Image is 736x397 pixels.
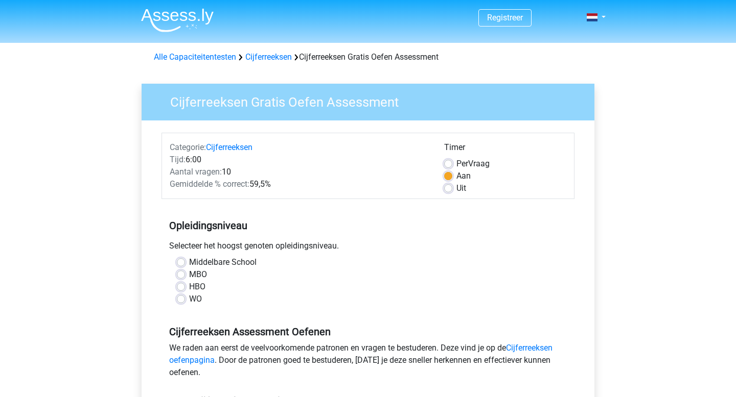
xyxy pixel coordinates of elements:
[154,52,236,62] a: Alle Capaciteitentesten
[162,154,436,166] div: 6:00
[162,240,574,256] div: Selecteer het hoogst genoten opleidingsniveau.
[189,256,257,268] label: Middelbare School
[170,167,222,177] span: Aantal vragen:
[444,141,566,158] div: Timer
[169,215,567,236] h5: Opleidingsniveau
[162,166,436,178] div: 10
[141,8,214,32] img: Assessly
[189,281,205,293] label: HBO
[162,178,436,190] div: 59,5%
[170,179,249,189] span: Gemiddelde % correct:
[456,182,466,194] label: Uit
[170,142,206,152] span: Categorie:
[245,52,292,62] a: Cijferreeksen
[150,51,586,63] div: Cijferreeksen Gratis Oefen Assessment
[487,13,523,22] a: Registreer
[456,170,471,182] label: Aan
[456,158,490,170] label: Vraag
[206,142,252,152] a: Cijferreeksen
[170,155,186,164] span: Tijd:
[189,268,207,281] label: MBO
[162,342,574,383] div: We raden aan eerst de veelvoorkomende patronen en vragen te bestuderen. Deze vind je op de . Door...
[456,159,468,168] span: Per
[169,326,567,338] h5: Cijferreeksen Assessment Oefenen
[189,293,202,305] label: WO
[158,90,587,110] h3: Cijferreeksen Gratis Oefen Assessment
